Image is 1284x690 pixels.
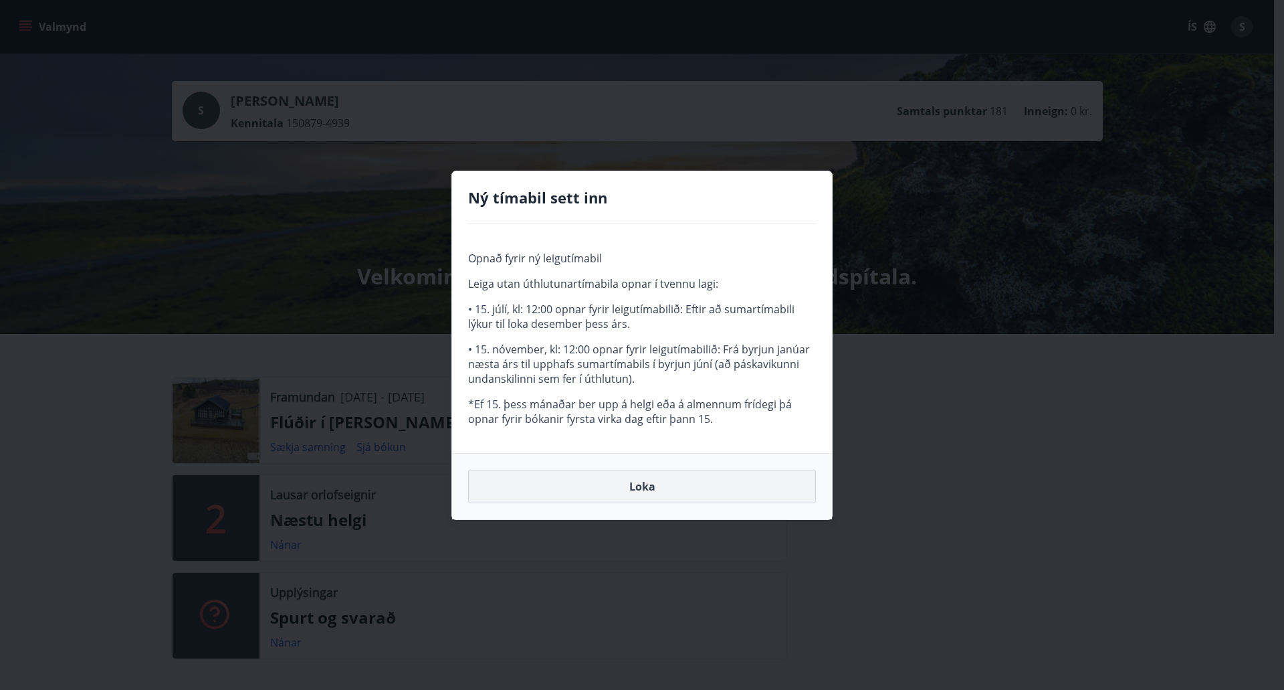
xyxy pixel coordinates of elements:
p: Leiga utan úthlutunartímabila opnar í tvennu lagi: [468,276,816,291]
p: *Ef 15. þess mánaðar ber upp á helgi eða á almennum frídegi þá opnar fyrir bókanir fyrsta virka d... [468,397,816,426]
button: Loka [468,470,816,503]
h4: Ný tímabil sett inn [468,187,816,207]
p: • 15. júlí, kl: 12:00 opnar fyrir leigutímabilið: Eftir að sumartímabili lýkur til loka desember ... [468,302,816,331]
p: Opnað fyrir ný leigutímabil [468,251,816,266]
p: • 15. nóvember, kl: 12:00 opnar fyrir leigutímabilið: Frá byrjun janúar næsta árs til upphafs sum... [468,342,816,386]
